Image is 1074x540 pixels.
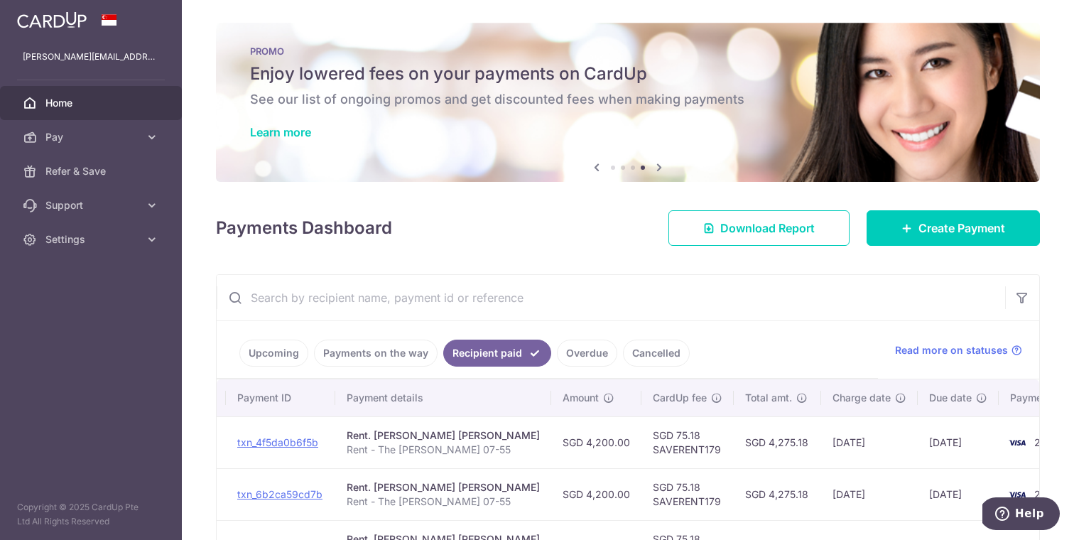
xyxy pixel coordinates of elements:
[653,391,707,405] span: CardUp fee
[867,210,1040,246] a: Create Payment
[720,220,815,237] span: Download Report
[745,391,792,405] span: Total amt.
[347,428,540,443] div: Rent. [PERSON_NAME] [PERSON_NAME]
[45,198,139,212] span: Support
[1034,488,1060,500] span: 2680
[347,480,540,495] div: Rent. [PERSON_NAME] [PERSON_NAME]
[216,215,392,241] h4: Payments Dashboard
[895,343,1022,357] a: Read more on statuses
[551,468,641,520] td: SGD 4,200.00
[918,468,999,520] td: [DATE]
[250,45,1006,57] p: PROMO
[734,416,821,468] td: SGD 4,275.18
[832,391,891,405] span: Charge date
[443,340,551,367] a: Recipient paid
[45,96,139,110] span: Home
[668,210,850,246] a: Download Report
[563,391,599,405] span: Amount
[23,50,159,64] p: [PERSON_NAME][EMAIL_ADDRESS][DOMAIN_NAME]
[347,495,540,509] p: Rent - The [PERSON_NAME] 07-55
[314,340,438,367] a: Payments on the way
[982,497,1060,533] iframe: Opens a widget where you can find more information
[623,340,690,367] a: Cancelled
[734,468,821,520] td: SGD 4,275.18
[237,488,322,500] a: txn_6b2ca59cd7b
[250,125,311,139] a: Learn more
[237,436,318,448] a: txn_4f5da0b6f5b
[821,416,918,468] td: [DATE]
[918,220,1005,237] span: Create Payment
[45,164,139,178] span: Refer & Save
[216,23,1040,182] img: Latest Promos banner
[641,416,734,468] td: SGD 75.18 SAVERENT179
[821,468,918,520] td: [DATE]
[217,275,1005,320] input: Search by recipient name, payment id or reference
[895,343,1008,357] span: Read more on statuses
[918,416,999,468] td: [DATE]
[45,232,139,247] span: Settings
[17,11,87,28] img: CardUp
[1003,434,1031,451] img: Bank Card
[641,468,734,520] td: SGD 75.18 SAVERENT179
[1034,436,1060,448] span: 2680
[239,340,308,367] a: Upcoming
[1003,486,1031,503] img: Bank Card
[929,391,972,405] span: Due date
[347,443,540,457] p: Rent - The [PERSON_NAME] 07-55
[250,63,1006,85] h5: Enjoy lowered fees on your payments on CardUp
[551,416,641,468] td: SGD 4,200.00
[557,340,617,367] a: Overdue
[335,379,551,416] th: Payment details
[45,130,139,144] span: Pay
[226,379,335,416] th: Payment ID
[250,91,1006,108] h6: See our list of ongoing promos and get discounted fees when making payments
